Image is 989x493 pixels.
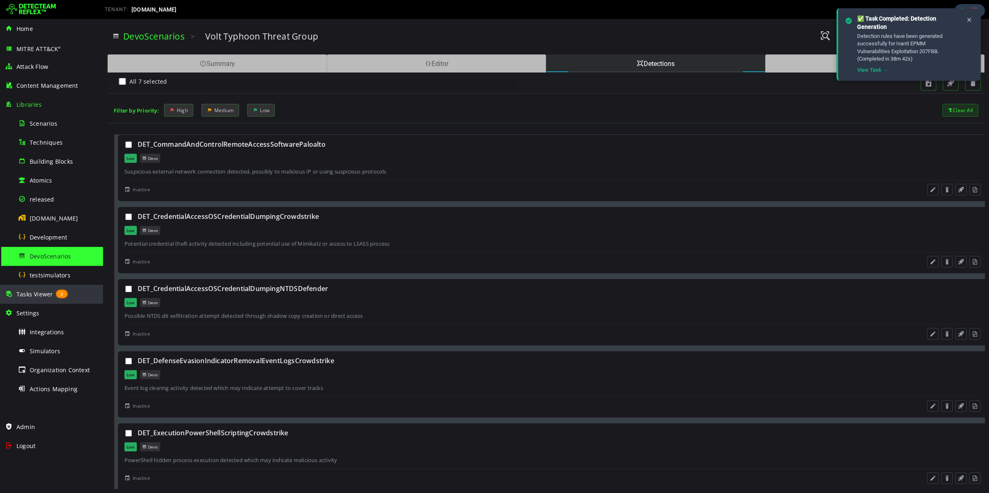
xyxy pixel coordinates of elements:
[30,214,78,222] span: [DOMAIN_NAME]
[30,120,57,127] span: Scenarios
[21,293,878,300] div: Possible NTDS.dit exfiltration attempt detected through shadow copy creation or direct access
[662,35,881,54] div: Logs
[954,4,985,17] div: Task Notifications
[224,35,443,54] div: Editor
[30,366,90,374] span: Organization Context
[844,14,868,21] span: Private
[37,279,57,288] div: Devo
[37,135,57,144] div: Devo
[21,351,34,360] div: Low
[16,63,48,70] span: Attack Flow
[21,338,30,346] div: Select this detection
[968,8,980,14] span: 21
[30,176,52,184] span: Atomics
[21,221,878,228] div: Potential credential theft activity detected including potential use of Mimikatz or access to LSA...
[21,149,878,156] div: Suspicious external network connection detected, possibly to malicious IP or using suspicious pro...
[88,13,92,22] span: >
[21,279,34,288] div: Low
[30,455,47,463] span: Inactive
[30,385,77,393] span: Actions Mapping
[5,35,224,54] div: Summary
[21,135,34,144] div: Low
[30,252,71,260] span: DevoScenarios
[30,383,47,391] span: Inactive
[839,85,875,98] div: Clear All
[35,121,878,130] div: DET_CommandAndControlRemoteAccessSoftwarePaloalto
[30,195,54,203] span: released
[30,328,64,336] span: Integrations
[98,85,136,98] div: Medium
[16,442,35,450] span: Logout
[21,194,30,202] div: Select this detection
[35,337,878,346] div: DET_DefenseEvasionIndicatorRemovalEventLogsCrowdstrike
[144,85,172,98] div: Low
[56,290,68,298] span: 2
[37,423,57,432] div: Devo
[16,82,78,89] span: Content Management
[20,12,82,23] a: DevoScenarios
[21,365,878,373] div: Event log clearing activity detected which may indicate attempt to cover tracks
[61,85,90,98] div: High
[443,35,662,54] div: Detections
[37,207,57,216] div: Devo
[21,437,878,445] div: PowerShell hidden process execution detected which may indicate malicious activity
[6,3,56,16] img: Detecteam logo
[16,423,35,431] span: Admin
[30,347,60,355] span: Simulators
[30,239,47,247] span: Inactive
[16,309,40,317] span: Settings
[58,46,61,49] sup: ®
[857,33,959,63] div: Detection rules have been generated successfully for Ivanti EPMM Vulnerabilities Exploitation 207...
[21,122,30,130] div: Select this detection
[30,157,73,165] span: Building Blocks
[857,67,888,73] a: View Task →
[30,311,47,319] span: Inactive
[105,7,128,12] span: TENANT:
[26,59,64,66] span: All 7 selected
[857,15,959,31] div: ✅ Task Completed: Detection Generation
[30,271,70,279] span: testsimulators
[16,45,61,53] span: MITRE ATT&CK
[102,12,215,23] h3: Volt Typhoon Threat Group
[21,423,34,432] div: Low
[21,266,30,274] div: Select this detection
[21,410,30,418] div: Select this detection
[11,88,56,95] div: Filter by Priority:
[16,25,33,33] span: Home
[37,351,57,360] div: Devo
[30,139,63,146] span: Techniques
[131,6,177,13] span: [DOMAIN_NAME]
[35,265,878,274] div: DET_CredentialAccessOSCredentialDumpingNTDSDefender
[16,101,42,108] span: Libraries
[35,409,878,418] div: DET_ExecutionPowerShellScriptingCrowdstrike
[30,167,47,175] span: Inactive
[16,290,53,298] span: Tasks Viewer
[835,12,877,23] button: Private
[35,193,878,202] div: DET_CredentialAccessOSCredentialDumpingCrowdstrike
[21,207,34,216] div: Low
[30,233,67,241] span: Development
